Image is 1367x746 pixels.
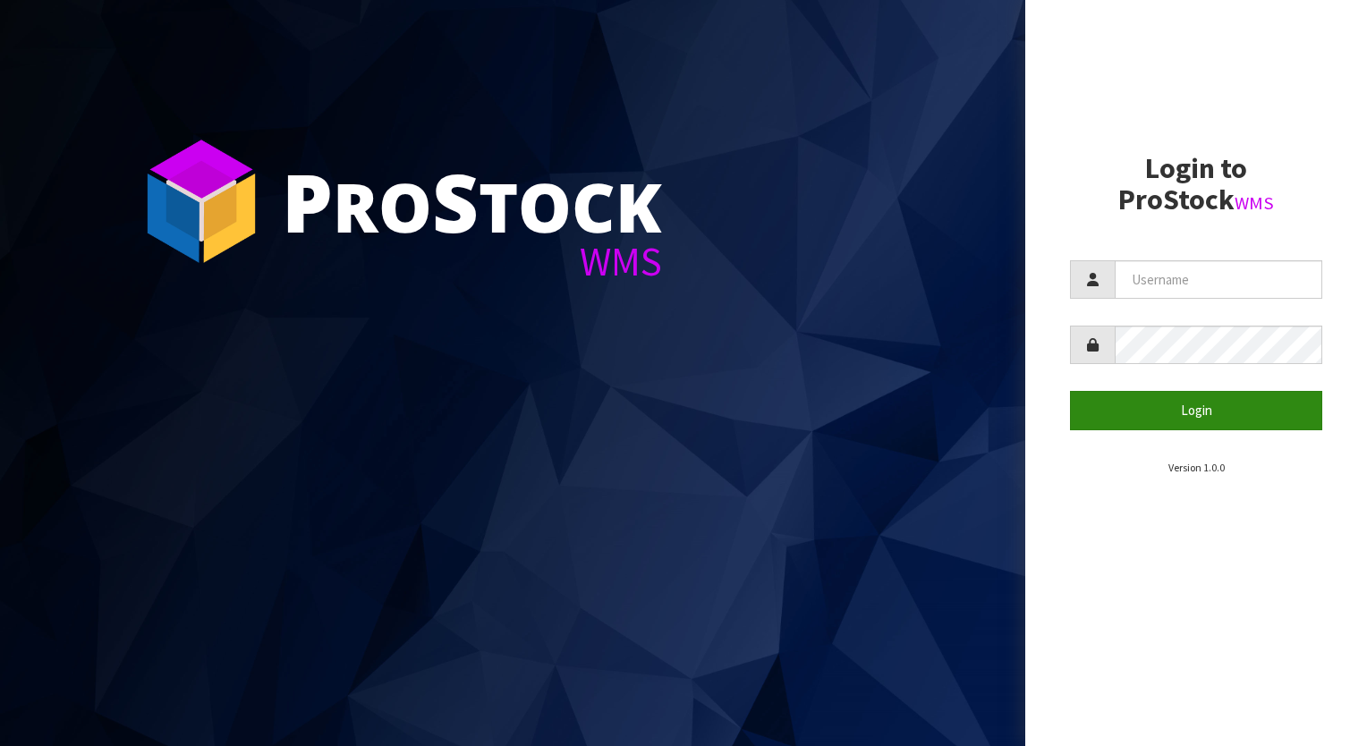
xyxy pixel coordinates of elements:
[1235,191,1274,215] small: WMS
[282,242,662,282] div: WMS
[282,161,662,242] div: ro tock
[432,147,479,256] span: S
[1070,153,1322,216] h2: Login to ProStock
[282,147,333,256] span: P
[1168,461,1225,474] small: Version 1.0.0
[1070,391,1322,429] button: Login
[134,134,268,268] img: ProStock Cube
[1115,260,1322,299] input: Username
